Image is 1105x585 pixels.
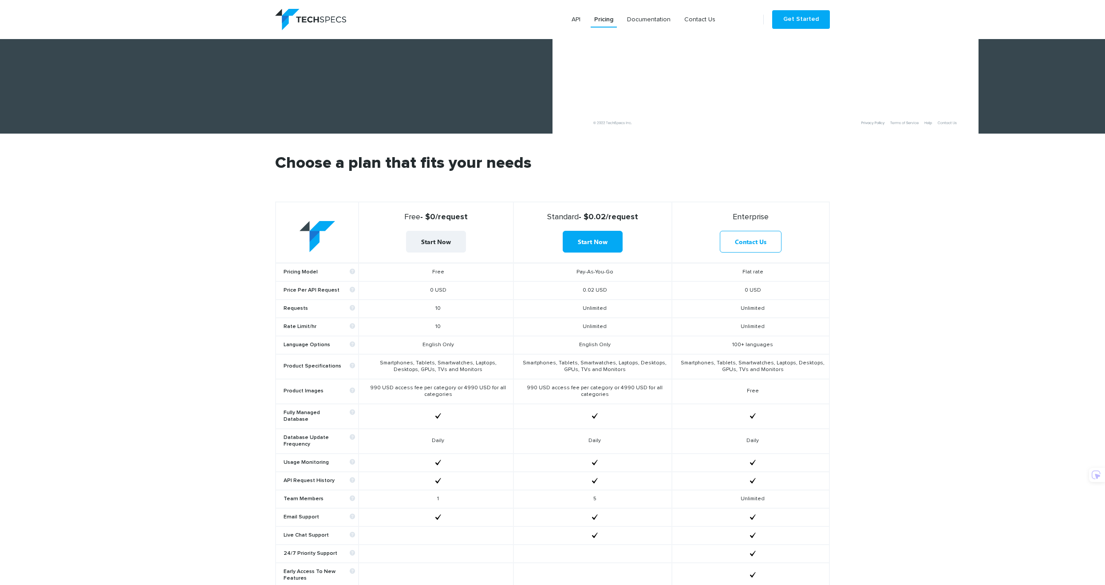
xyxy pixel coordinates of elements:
td: English Only [513,336,672,354]
td: Unlimited [513,300,672,318]
td: 10 [359,318,513,336]
span: Free [404,213,420,221]
td: Free [672,379,829,404]
a: Get Started [772,10,830,29]
td: 0 USD [672,281,829,300]
h2: Choose a plan that fits your needs [275,155,830,202]
td: Daily [672,429,829,454]
td: Pay-As-You-Go [513,263,672,281]
b: Live Chat Support [284,532,355,539]
td: 990 USD access fee per category or 4990 USD for all categories [359,379,513,404]
b: Pricing Model [284,269,355,276]
td: 1 [359,490,513,508]
strong: - $0.02/request [517,212,668,222]
span: Enterprise [733,213,769,221]
td: 5 [513,490,672,508]
td: Smartphones, Tablets, Smartwatches, Laptops, Desktops, GPUs, TVs and Monitors [672,354,829,379]
b: Price Per API Request [284,287,355,294]
a: Contact Us [720,231,781,253]
b: Product Specifications [284,363,355,370]
td: Unlimited [672,490,829,508]
b: 24/7 Priority Support [284,550,355,557]
b: Database Update Frequency [284,435,355,448]
strong: - $0/request [363,212,509,222]
a: Pricing [591,12,617,28]
td: Smartphones, Tablets, Smartwatches, Laptops, Desktops, GPUs, TVs and Monitors [359,354,513,379]
a: Start Now [563,231,623,253]
td: Unlimited [513,318,672,336]
td: 0.02 USD [513,281,672,300]
b: Usage Monitoring [284,459,355,466]
td: Unlimited [672,318,829,336]
b: Fully Managed Database [284,410,355,423]
b: Product Images [284,388,355,395]
b: Language Options [284,342,355,348]
b: Requests [284,305,355,312]
td: Daily [359,429,513,454]
td: 10 [359,300,513,318]
td: Unlimited [672,300,829,318]
a: Contact Us [681,12,719,28]
td: Smartphones, Tablets, Smartwatches, Laptops, Desktops, GPUs, TVs and Monitors [513,354,672,379]
td: Flat rate [672,263,829,281]
td: 0 USD [359,281,513,300]
b: Early Access To New Features [284,569,355,582]
a: Documentation [624,12,674,28]
td: 990 USD access fee per category or 4990 USD for all categories [513,379,672,404]
b: Team Members [284,496,355,502]
a: API [568,12,584,28]
b: API Request History [284,478,355,484]
b: Rate Limit/hr [284,324,355,330]
span: Standard [547,213,579,221]
a: Start Now [406,231,466,253]
td: Free [359,263,513,281]
td: English Only [359,336,513,354]
img: logo [275,9,346,30]
img: table-logo.png [300,221,335,253]
b: Email Support [284,514,355,521]
td: Daily [513,429,672,454]
td: 100+ languages [672,336,829,354]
